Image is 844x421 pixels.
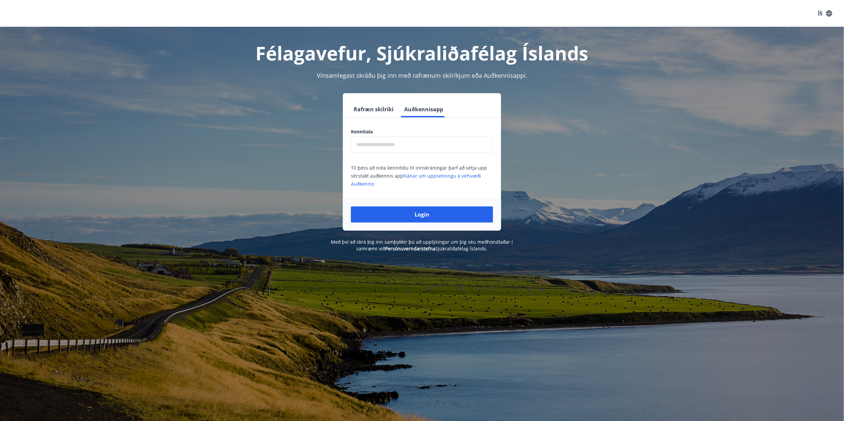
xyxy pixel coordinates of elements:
button: Login [351,206,493,223]
a: Nánar um uppsetningu á vefsvæði Auðkennis [351,173,481,187]
button: Auðkennisapp [402,101,446,117]
span: Vinsamlegast skráðu þig inn með rafrænum skilríkjum eða Auðkennisappi. [317,71,527,79]
a: Persónuverndarstefna [385,245,436,252]
label: Kennitala [351,128,493,135]
span: Með því að skrá þig inn samþykkir þú að upplýsingar um þig séu meðhöndlaðar í samræmi við Sjúkral... [331,239,513,252]
button: ÍS [815,7,836,19]
h1: Félagavefur, Sjúkraliðafélag Íslands [189,40,655,66]
button: Rafræn skilríki [351,101,396,117]
span: Til þess að nota kennitölu til innskráningar þarf að setja upp sérstakt auðkennis app [351,165,487,187]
